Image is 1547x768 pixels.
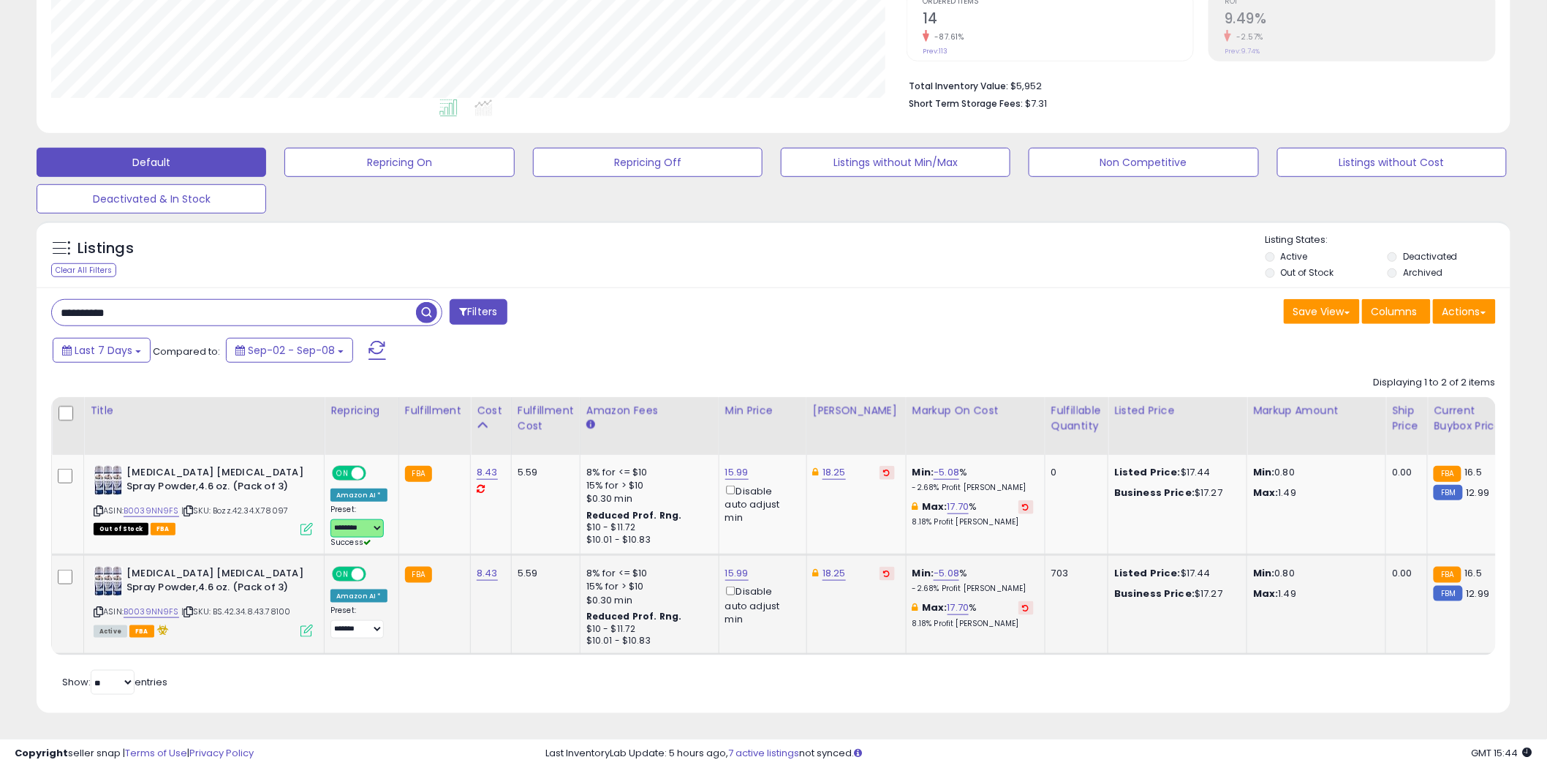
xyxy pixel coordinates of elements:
[1253,566,1275,580] strong: Min:
[586,534,708,546] div: $10.01 - $10.83
[725,403,801,418] div: Min Price
[1253,486,1279,500] strong: Max:
[1253,587,1279,601] strong: Max:
[477,403,505,418] div: Cost
[1114,587,1195,601] b: Business Price:
[154,625,170,635] i: hazardous material
[330,606,387,639] div: Preset:
[37,184,266,214] button: Deactivated & In Stock
[333,568,352,581] span: ON
[912,603,918,612] i: This overrides the store level max markup for this listing
[1231,31,1263,42] small: -2.57%
[725,566,749,581] a: 15.99
[151,523,175,535] span: FBA
[405,403,464,418] div: Fulfillment
[94,567,313,636] div: ASIN:
[1266,233,1510,247] p: Listing States:
[94,625,127,638] span: All listings currently available for purchase on Amazon
[586,403,713,418] div: Amazon Fees
[1392,403,1421,434] div: Ship Price
[934,465,959,480] a: -5.08
[94,567,123,596] img: 61pRNSrHL3L._SL40_.jpg
[189,746,254,760] a: Privacy Policy
[912,517,1034,527] p: 8.18% Profit [PERSON_NAME]
[330,403,393,418] div: Repricing
[586,635,708,647] div: $10.01 - $10.83
[518,466,569,479] div: 5.59
[1392,567,1416,580] div: 0.00
[1467,486,1490,500] span: 12.99
[909,80,1008,92] b: Total Inventory Value:
[912,502,918,511] i: This overrides the store level max markup for this listing
[477,465,498,480] a: 8.43
[333,467,352,480] span: ON
[1472,746,1532,760] span: 2025-09-17 15:44 GMT
[405,466,432,482] small: FBA
[822,566,846,581] a: 18.25
[929,31,964,42] small: -87.61%
[729,746,800,760] a: 7 active listings
[1051,466,1097,479] div: 0
[725,465,749,480] a: 15.99
[1114,403,1241,418] div: Listed Price
[948,500,969,514] a: 17.70
[330,489,387,502] div: Amazon AI *
[1277,148,1507,177] button: Listings without Cost
[1253,403,1380,418] div: Markup Amount
[909,97,1023,110] b: Short Term Storage Fees:
[153,345,220,358] span: Compared to:
[1434,567,1461,583] small: FBA
[912,584,1034,594] p: -2.68% Profit [PERSON_NAME]
[1284,299,1360,324] button: Save View
[126,567,304,598] b: [MEDICAL_DATA] [MEDICAL_DATA] Spray Powder,4.6 oz. (Pack of 3)
[181,505,288,516] span: | SKU: Bozz.42.34.X.78097
[51,263,116,277] div: Clear All Filters
[546,747,1532,761] div: Last InventoryLab Update: 5 hours ago, not synced.
[1114,486,1195,500] b: Business Price:
[922,601,948,614] b: Max:
[226,338,353,363] button: Sep-02 - Sep-08
[1114,466,1236,479] div: $17.44
[405,567,432,583] small: FBA
[1434,403,1509,434] div: Current Buybox Price
[53,338,151,363] button: Last 7 Days
[1434,466,1461,482] small: FBA
[364,467,387,480] span: OFF
[912,567,1034,594] div: %
[586,418,595,432] small: Amazon Fees.
[1029,148,1258,177] button: Non Competitive
[1392,466,1416,479] div: 0.00
[1225,47,1260,56] small: Prev: 9.74%
[518,567,569,580] div: 5.59
[15,747,254,761] div: seller snap | |
[1023,503,1029,511] i: Revert to store-level Max Markup
[948,601,969,615] a: 17.70
[586,479,708,492] div: 15% for > $10
[1051,403,1102,434] div: Fulfillable Quantity
[912,500,1034,527] div: %
[94,466,123,495] img: 61pRNSrHL3L._SL40_.jpg
[912,566,934,580] b: Min:
[1374,376,1496,390] div: Displaying 1 to 2 of 2 items
[1253,465,1275,479] strong: Min:
[1434,485,1462,500] small: FBM
[586,580,708,593] div: 15% for > $10
[1362,299,1431,324] button: Columns
[62,675,167,689] span: Show: entries
[781,148,1010,177] button: Listings without Min/Max
[922,500,948,513] b: Max:
[94,466,313,534] div: ASIN:
[1253,486,1374,500] p: 1.49
[586,567,708,580] div: 8% for <= $10
[77,238,134,259] h5: Listings
[1281,250,1308,263] label: Active
[477,566,498,581] a: 8.43
[90,403,318,418] div: Title
[586,522,708,534] div: $10 - $11.72
[1253,587,1374,601] p: 1.49
[1051,567,1097,580] div: 703
[284,148,514,177] button: Repricing On
[912,619,1034,629] p: 8.18% Profit [PERSON_NAME]
[586,623,708,636] div: $10 - $11.72
[1403,266,1442,279] label: Archived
